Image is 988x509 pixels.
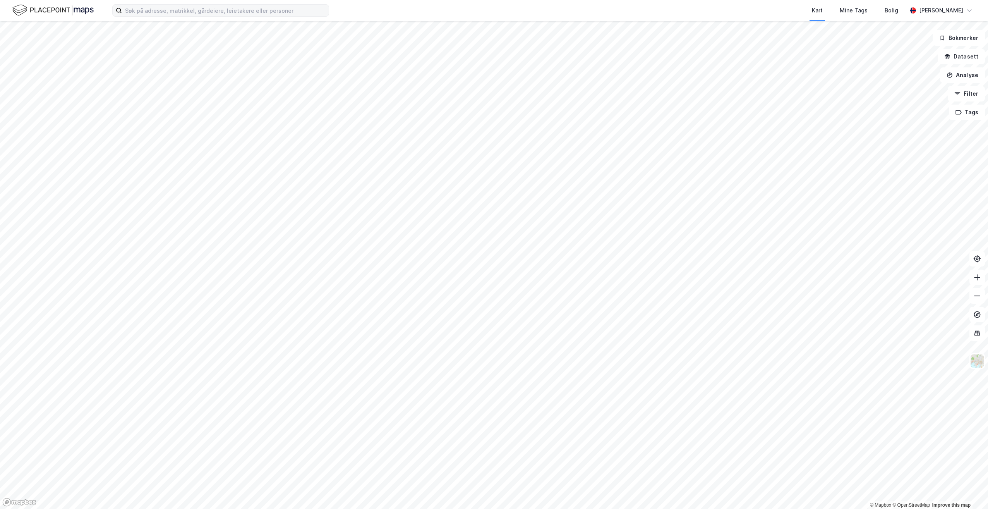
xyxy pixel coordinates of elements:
div: Kontrollprogram for chat [949,472,988,509]
div: Kart [812,6,823,15]
input: Søk på adresse, matrikkel, gårdeiere, leietakere eller personer [122,5,329,16]
img: logo.f888ab2527a4732fd821a326f86c7f29.svg [12,3,94,17]
div: [PERSON_NAME] [919,6,963,15]
div: Bolig [885,6,898,15]
iframe: Chat Widget [949,472,988,509]
div: Mine Tags [840,6,868,15]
